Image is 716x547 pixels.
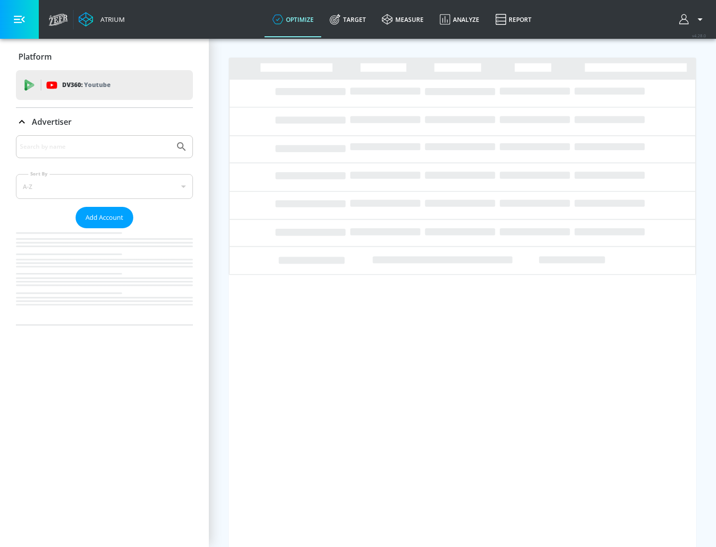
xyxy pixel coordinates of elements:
button: Add Account [76,207,133,228]
a: optimize [265,1,322,37]
div: A-Z [16,174,193,199]
a: Target [322,1,374,37]
p: Platform [18,51,52,62]
a: Atrium [79,12,125,27]
a: measure [374,1,432,37]
nav: list of Advertiser [16,228,193,325]
label: Sort By [28,171,50,177]
p: Advertiser [32,116,72,127]
p: DV360: [62,80,110,91]
p: Youtube [84,80,110,90]
a: Report [487,1,539,37]
div: Platform [16,43,193,71]
div: Atrium [96,15,125,24]
span: Add Account [86,212,123,223]
div: DV360: Youtube [16,70,193,100]
input: Search by name [20,140,171,153]
a: Analyze [432,1,487,37]
span: v 4.28.0 [692,33,706,38]
div: Advertiser [16,108,193,136]
div: Advertiser [16,135,193,325]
